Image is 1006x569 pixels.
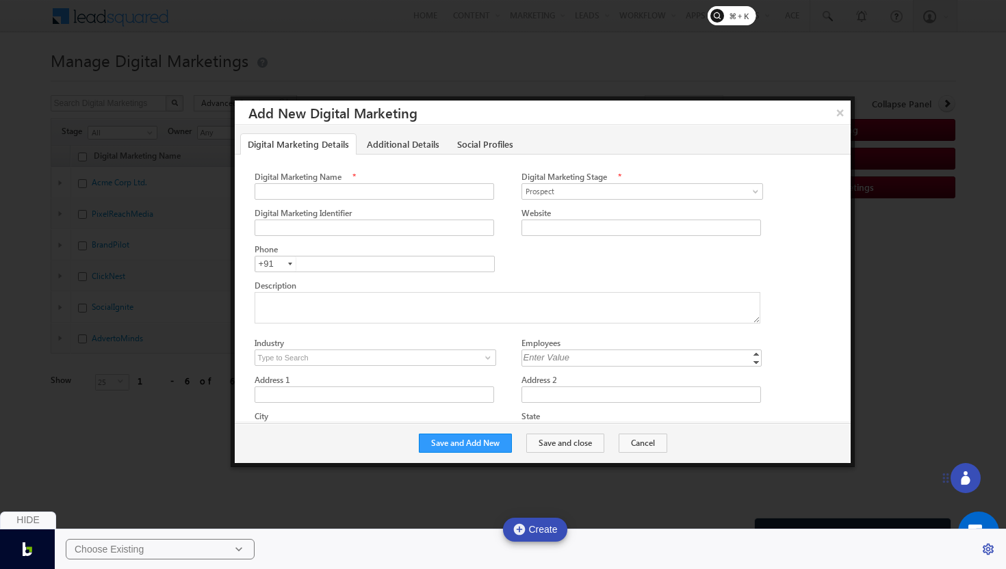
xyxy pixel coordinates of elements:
[526,434,604,453] button: Save and close
[478,351,495,365] a: Show All Items
[255,375,290,385] label: Address 1
[240,133,358,148] li: Digital Marketing Details
[521,336,749,349] div: Employees
[521,338,560,348] label: Employees
[248,101,821,124] h3: Digital Marketing
[419,434,512,453] button: Save and Add New
[829,101,851,124] button: ×
[521,183,763,200] a: Prospect
[521,410,749,423] div: State
[521,208,551,218] label: Website
[522,185,755,198] span: Prospect
[255,280,296,291] label: Description
[450,133,521,155] a: Social Profiles
[255,410,482,423] div: City
[235,155,851,564] div: Digital Marketing Details
[521,172,607,182] label: Digital Marketing Stage
[255,244,278,254] label: Phone
[521,170,749,183] div: Digital Marketing Stage
[255,208,352,218] label: Digital Marketing Identifier
[619,434,667,453] button: Cancel
[255,373,482,386] div: Address 1
[255,336,482,349] div: Industry
[255,243,482,256] div: Phone
[521,349,764,365] div: Enter Value
[255,279,735,292] div: Description
[521,411,540,421] label: State
[359,133,448,148] li: Additional Details
[240,133,357,157] a: Digital Marketing Details
[255,411,268,421] label: City
[255,338,284,348] label: Industry
[521,207,749,220] div: Website
[255,349,496,366] input: Type to Search
[521,373,749,386] div: Address 2
[255,207,482,220] div: Digital Marketing Identifier
[521,375,557,385] label: Address 2
[359,133,447,155] a: Additional Details
[255,172,341,182] label: Digital Marketing Name
[255,170,482,183] div: Digital Marketing Name
[450,133,522,148] li: Social Profiles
